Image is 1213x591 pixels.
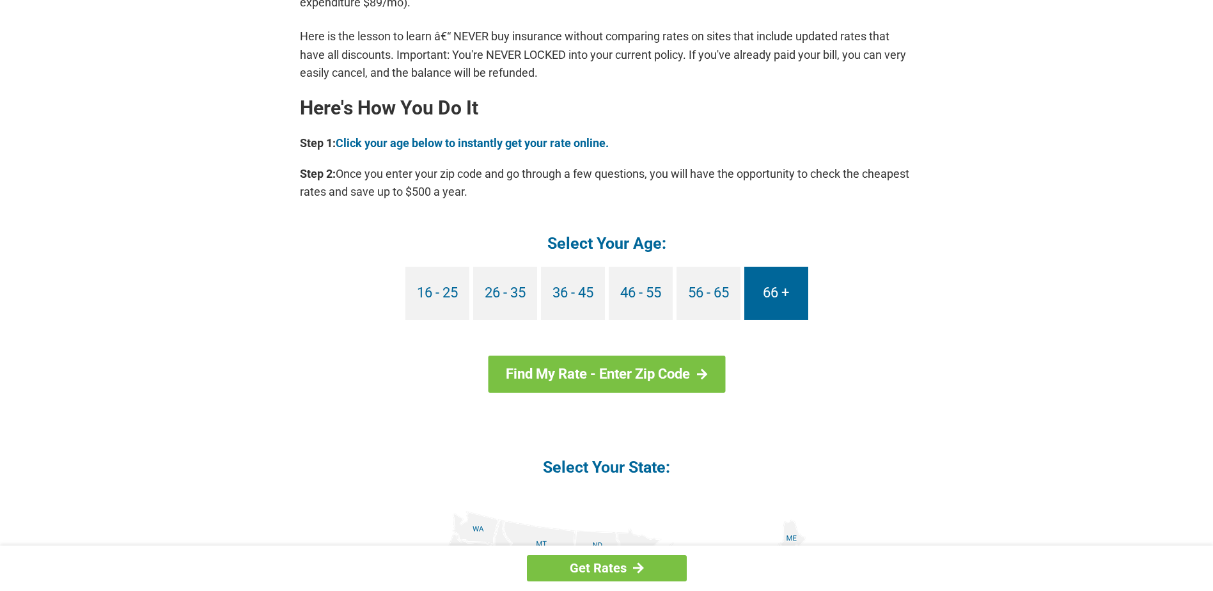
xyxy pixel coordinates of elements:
p: Once you enter your zip code and go through a few questions, you will have the opportunity to che... [300,165,914,201]
a: 16 - 25 [405,267,469,320]
a: 56 - 65 [677,267,740,320]
a: 46 - 55 [609,267,673,320]
b: Step 1: [300,136,336,150]
a: 36 - 45 [541,267,605,320]
a: Find My Rate - Enter Zip Code [488,356,725,393]
a: 66 + [744,267,808,320]
h4: Select Your Age: [300,233,914,254]
h2: Here's How You Do It [300,98,914,118]
p: Here is the lesson to learn â€“ NEVER buy insurance without comparing rates on sites that include... [300,28,914,81]
a: Click your age below to instantly get your rate online. [336,136,609,150]
a: 26 - 35 [473,267,537,320]
b: Step 2: [300,167,336,180]
a: Get Rates [527,555,687,581]
h4: Select Your State: [300,457,914,478]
